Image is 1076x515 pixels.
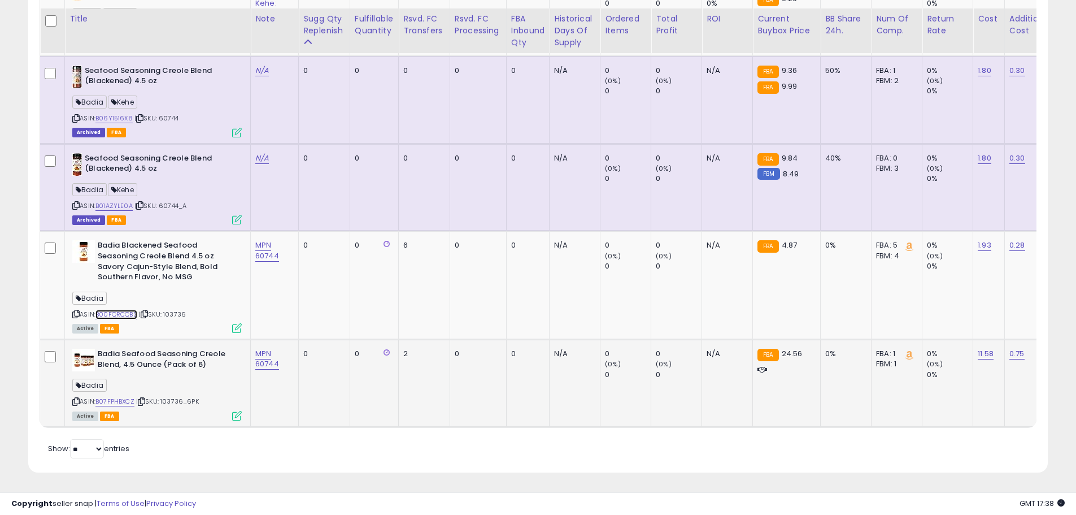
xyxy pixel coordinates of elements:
[403,66,441,76] div: 0
[927,13,968,37] div: Return Rate
[605,86,651,96] div: 0
[107,215,126,225] span: FBA
[783,168,799,179] span: 8.49
[978,153,991,164] a: 1.80
[605,349,651,359] div: 0
[757,153,778,166] small: FBA
[511,66,541,76] div: 0
[136,397,199,406] span: | SKU: 103736_6PK
[72,153,82,176] img: 514y54+c0UL._SL40_.jpg
[825,13,866,37] div: BB Share 24h.
[455,153,498,163] div: 0
[255,65,269,76] a: N/A
[782,65,798,76] span: 9.36
[72,153,242,224] div: ASIN:
[876,251,913,261] div: FBM: 4
[707,153,744,163] div: N/A
[757,81,778,94] small: FBA
[656,66,702,76] div: 0
[72,324,98,334] span: All listings currently available for purchase on Amazon
[355,349,390,359] div: 0
[303,153,341,163] div: 0
[656,349,702,359] div: 0
[72,240,95,263] img: 4141iqodTSL._SL40_.jpg
[299,8,350,53] th: Please note that this number is a calculation based on your required days of coverage and your ve...
[825,349,862,359] div: 0%
[72,183,107,196] span: Badia
[403,349,441,359] div: 2
[876,76,913,86] div: FBM: 2
[355,13,394,37] div: Fulfillable Quantity
[605,174,651,184] div: 0
[95,114,133,123] a: B06Y1516X8
[1009,13,1051,37] div: Additional Cost
[927,252,943,261] small: (0%)
[782,348,803,359] span: 24.56
[927,261,973,271] div: 0%
[355,153,390,163] div: 0
[605,240,651,250] div: 0
[656,370,702,380] div: 0
[303,240,341,250] div: 0
[511,153,541,163] div: 0
[72,215,105,225] span: Listings that have been deleted from Seller Central
[876,349,913,359] div: FBA: 1
[927,76,943,85] small: (0%)
[72,379,107,392] span: Badia
[656,252,672,261] small: (0%)
[455,240,498,250] div: 0
[85,153,222,177] b: Seafood Seasoning Creole Blend (Blackened) 4.5 oz
[95,397,134,406] a: B07FPHBXCZ
[98,240,235,285] b: Badia Blackened Seafood Seasoning Creole Blend 4.5 oz Savory Cajun-Style Blend, Bold Southern Fla...
[605,164,621,173] small: (0%)
[656,360,672,369] small: (0%)
[876,240,913,250] div: FBA: 5
[876,13,917,37] div: Num of Comp.
[825,66,862,76] div: 50%
[707,240,744,250] div: N/A
[108,96,137,109] span: Kehe
[605,66,651,76] div: 0
[978,348,994,360] a: 11.58
[757,168,779,180] small: FBM
[927,153,973,163] div: 0%
[554,13,595,49] div: Historical Days Of Supply
[95,201,133,211] a: B01AZYLE0A
[72,349,242,419] div: ASIN:
[72,66,242,136] div: ASIN:
[605,76,621,85] small: (0%)
[255,348,279,370] a: MPN 60744
[927,66,973,76] div: 0%
[1009,240,1025,251] a: 0.28
[303,66,341,76] div: 0
[825,240,862,250] div: 0%
[1009,153,1025,164] a: 0.30
[511,13,545,49] div: FBA inbound Qty
[1009,348,1025,360] a: 0.75
[757,349,778,361] small: FBA
[1009,65,1025,76] a: 0.30
[554,66,591,76] div: N/A
[255,240,279,261] a: MPN 60744
[978,240,991,251] a: 1.93
[455,13,502,37] div: Rsvd. FC Processing
[108,183,137,196] span: Kehe
[876,66,913,76] div: FBA: 1
[303,349,341,359] div: 0
[85,66,222,89] b: Seafood Seasoning Creole Blend (Blackened) 4.5 oz
[134,114,178,123] span: | SKU: 60744
[72,66,82,88] img: 51cX7sXOxSL._SL40_.jpg
[927,370,973,380] div: 0%
[757,13,816,37] div: Current Buybox Price
[782,240,798,250] span: 4.87
[95,310,137,319] a: B00FQRCQBS
[1020,498,1065,509] span: 2025-10-8 17:38 GMT
[927,86,973,96] div: 0%
[656,153,702,163] div: 0
[656,240,702,250] div: 0
[927,360,943,369] small: (0%)
[72,128,105,137] span: Listings that have been deleted from Seller Central
[978,65,991,76] a: 1.80
[978,13,1000,25] div: Cost
[72,412,98,421] span: All listings currently available for purchase on Amazon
